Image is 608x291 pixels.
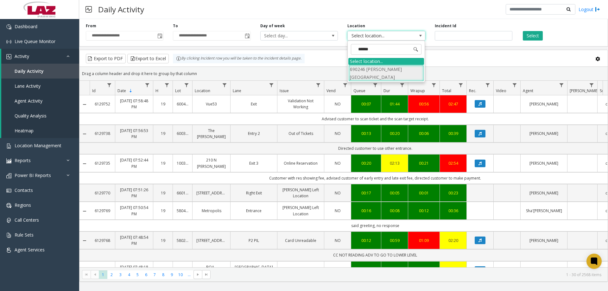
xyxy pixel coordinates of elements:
a: 02:20 [444,237,463,244]
a: 00:07 [355,101,377,107]
a: P2 PIL [234,237,273,244]
a: 19 [157,101,169,107]
a: 00:39 [444,130,463,136]
img: 'icon' [6,188,11,193]
a: 00:20 [355,160,377,166]
a: [PERSON_NAME] [524,160,563,166]
span: NO [335,190,341,196]
span: Toggle popup [156,31,163,40]
a: Wrapup Filter Menu [430,81,438,89]
span: Lane Activity [15,83,41,89]
a: 00:21 [412,160,436,166]
a: Daily Activity [1,64,79,79]
label: From [86,23,96,29]
a: [STREET_ADDRESS] [196,237,226,244]
a: Logout [579,6,600,13]
a: Collapse Details [79,161,90,166]
a: Out of Tickets [281,130,320,136]
a: 00:12 [412,267,436,273]
a: Collapse Details [79,238,90,243]
img: 'icon' [6,218,11,223]
button: Export to Excel [127,54,169,63]
div: 00:20 [385,130,404,136]
span: Issue [280,88,289,93]
a: NO [328,190,347,196]
a: 580298 [177,237,188,244]
a: Id Filter Menu [105,81,114,89]
div: 01:59 [444,267,463,273]
a: NO [328,208,347,214]
span: NO [335,208,341,213]
a: Collapse Details [79,102,90,107]
span: H [155,88,158,93]
a: Right Exit [234,190,273,196]
a: 00:16 [355,208,377,214]
img: infoIcon.svg [176,56,181,61]
a: NO [328,130,347,136]
img: 'icon' [6,248,11,253]
div: 02:47 [444,101,463,107]
div: 00:08 [385,208,404,214]
a: NO [328,237,347,244]
div: By clicking Incident row you will be taken to the incident details page. [173,54,305,63]
span: Agent Activity [15,98,42,104]
a: [PERSON_NAME] [524,101,563,107]
label: Incident Id [435,23,456,29]
a: 6129738 [93,130,111,136]
img: 'icon' [6,24,11,29]
span: Quality Analysis [15,113,47,119]
a: Date Filter Menu [143,81,152,89]
span: Video [496,88,506,93]
a: Issue Filter Menu [314,81,323,89]
li: 690246 [PERSON_NAME][GEOGRAPHIC_DATA] [348,65,424,81]
span: Lane [233,88,241,93]
a: Heatmap [1,123,79,138]
a: Exit 3 [234,160,273,166]
a: 01:44 [385,101,404,107]
span: Regions [15,202,31,208]
span: NO [335,161,341,166]
a: 02:54 [444,160,463,166]
a: [GEOGRAPHIC_DATA] Exit [234,264,273,276]
div: 00:23 [444,190,463,196]
img: 'icon' [6,158,11,163]
a: [PERSON_NAME] [524,130,563,136]
a: Location Filter Menu [220,81,229,89]
a: 600432 [177,101,188,107]
span: Page 3 [116,270,125,279]
div: Data table [79,81,608,267]
a: [PERSON_NAME] Left Location [281,187,320,199]
span: Location [195,88,210,93]
a: Sha'[PERSON_NAME] [524,208,563,214]
span: NO [335,101,341,107]
span: Dashboard [15,23,37,29]
div: 02:13 [385,160,404,166]
span: Power BI Reports [15,172,51,178]
img: 'icon' [6,233,11,238]
a: Quality Analysis [1,108,79,123]
img: 'icon' [6,39,11,44]
img: logout [595,6,600,13]
a: H Filter Menu [163,81,171,89]
span: Go to the last page [202,270,211,279]
a: Card Unreadable [281,237,320,244]
div: 00:36 [444,208,463,214]
span: Contacts [15,187,33,193]
a: [PERSON_NAME] [524,190,563,196]
div: 01:09 [412,237,436,244]
span: Daily Activity [15,68,44,74]
a: 00:01 [412,190,436,196]
span: Page 7 [150,270,159,279]
a: 6129735 [93,160,111,166]
a: 00:12 [412,208,436,214]
span: Select day... [261,31,322,40]
span: Activity [15,53,29,59]
a: Activity [1,49,79,64]
a: 19 [157,130,169,136]
span: Queue [353,88,365,93]
h3: Daily Activity [95,2,147,17]
a: Lot Filter Menu [182,81,191,89]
